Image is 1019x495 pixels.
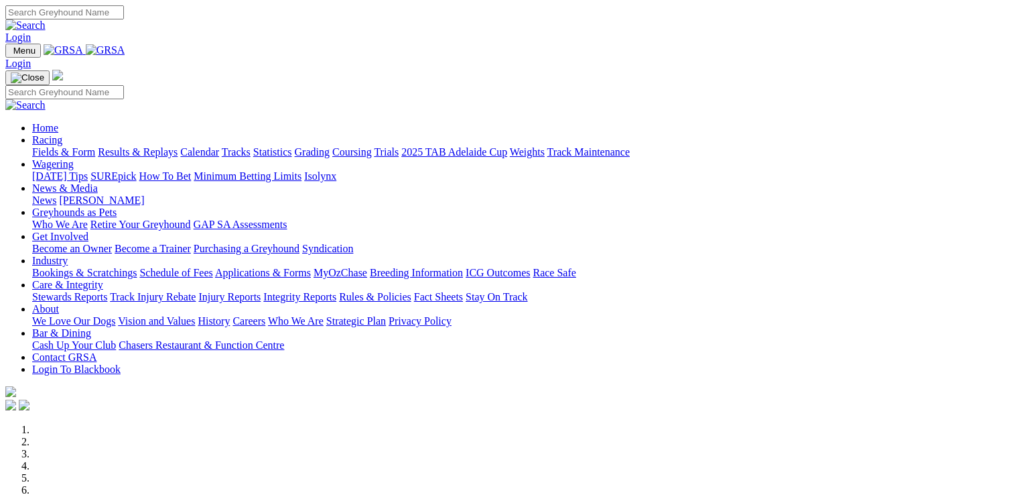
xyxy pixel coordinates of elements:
[268,315,324,327] a: Who We Are
[32,158,74,170] a: Wagering
[110,291,196,302] a: Track Injury Rebate
[5,44,41,58] button: Toggle navigation
[32,339,1014,351] div: Bar & Dining
[194,170,301,182] a: Minimum Betting Limits
[466,291,527,302] a: Stay On Track
[44,44,83,56] img: GRSA
[32,315,1014,327] div: About
[32,351,96,363] a: Contact GRSA
[32,134,62,146] a: Racing
[374,146,399,158] a: Trials
[5,85,124,99] input: Search
[119,339,284,351] a: Chasers Restaurant & Function Centre
[5,70,50,85] button: Toggle navigation
[304,170,336,182] a: Isolynx
[98,146,178,158] a: Results & Replays
[32,315,115,327] a: We Love Our Dogs
[115,243,191,254] a: Become a Trainer
[339,291,411,302] a: Rules & Policies
[86,44,125,56] img: GRSA
[253,146,292,158] a: Statistics
[32,207,117,218] a: Greyhounds as Pets
[32,267,1014,279] div: Industry
[302,243,353,254] a: Syndication
[32,291,107,302] a: Stewards Reports
[32,170,88,182] a: [DATE] Tips
[414,291,463,302] a: Fact Sheets
[194,219,287,230] a: GAP SA Assessments
[332,146,372,158] a: Coursing
[11,72,44,83] img: Close
[32,339,116,351] a: Cash Up Your Club
[32,122,58,133] a: Home
[5,19,46,32] img: Search
[215,267,311,278] a: Applications & Forms
[32,219,88,230] a: Who We Are
[52,70,63,80] img: logo-grsa-white.png
[32,195,1014,207] div: News & Media
[32,219,1014,231] div: Greyhounds as Pets
[32,267,137,278] a: Bookings & Scratchings
[13,46,36,56] span: Menu
[180,146,219,158] a: Calendar
[194,243,299,254] a: Purchasing a Greyhound
[32,231,88,242] a: Get Involved
[5,99,46,111] img: Search
[32,303,59,315] a: About
[32,195,56,206] a: News
[32,243,1014,255] div: Get Involved
[547,146,630,158] a: Track Maintenance
[32,327,91,339] a: Bar & Dining
[59,195,144,206] a: [PERSON_NAME]
[32,243,112,254] a: Become an Owner
[5,386,16,397] img: logo-grsa-white.png
[295,146,330,158] a: Grading
[510,146,545,158] a: Weights
[32,146,1014,158] div: Racing
[90,219,191,230] a: Retire Your Greyhound
[139,267,212,278] a: Schedule of Fees
[370,267,463,278] a: Breeding Information
[32,170,1014,182] div: Wagering
[32,182,98,194] a: News & Media
[5,58,31,69] a: Login
[90,170,136,182] a: SUREpick
[198,315,230,327] a: History
[139,170,192,182] a: How To Bet
[326,315,386,327] a: Strategic Plan
[118,315,195,327] a: Vision and Values
[401,146,507,158] a: 2025 TAB Adelaide Cup
[5,5,124,19] input: Search
[19,400,29,410] img: twitter.svg
[32,279,103,290] a: Care & Integrity
[466,267,530,278] a: ICG Outcomes
[314,267,367,278] a: MyOzChase
[198,291,261,302] a: Injury Reports
[533,267,575,278] a: Race Safe
[222,146,251,158] a: Tracks
[232,315,265,327] a: Careers
[5,32,31,43] a: Login
[389,315,452,327] a: Privacy Policy
[32,146,95,158] a: Fields & Form
[32,291,1014,303] div: Care & Integrity
[32,255,68,266] a: Industry
[263,291,336,302] a: Integrity Reports
[32,364,121,375] a: Login To Blackbook
[5,400,16,410] img: facebook.svg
